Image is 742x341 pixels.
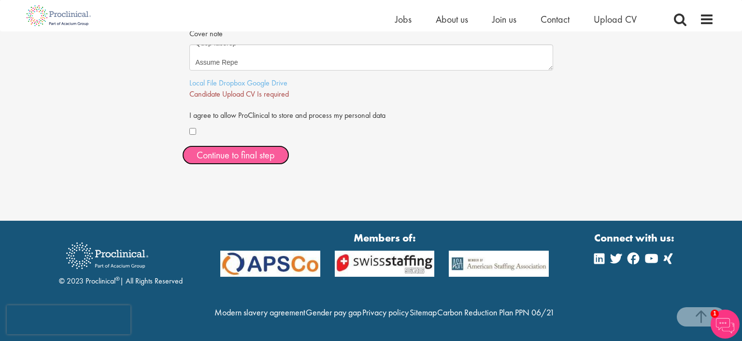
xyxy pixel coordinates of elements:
a: Privacy policy [362,307,409,318]
a: Carbon Reduction Plan PPN 06/21 [437,307,555,318]
iframe: reCAPTCHA [7,305,130,334]
img: APSCo [213,251,328,277]
a: About us [436,13,468,26]
a: Sitemap [410,307,437,318]
a: Contact [541,13,570,26]
img: APSCo [328,251,442,277]
img: Chatbot [711,310,740,339]
img: APSCo [442,251,556,277]
sup: ® [115,275,120,283]
a: Upload CV [594,13,637,26]
label: I agree to allow ProClinical to store and process my personal data [189,107,385,121]
strong: Members of: [220,230,549,245]
img: Proclinical Recruitment [59,236,156,276]
a: Jobs [395,13,412,26]
span: Candidate Upload CV Is required [189,89,289,99]
a: Local File [189,78,217,88]
a: Modern slavery agreement [214,307,305,318]
a: Google Drive [247,78,287,88]
label: Cover note [189,25,223,40]
span: Continue to final step [197,149,275,161]
strong: Connect with us: [594,230,676,245]
a: Dropbox [219,78,245,88]
a: Gender pay gap [306,307,361,318]
a: Join us [492,13,516,26]
span: 1 [711,310,719,318]
button: Continue to final step [182,145,289,165]
div: © 2023 Proclinical | All Rights Reserved [59,235,183,287]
